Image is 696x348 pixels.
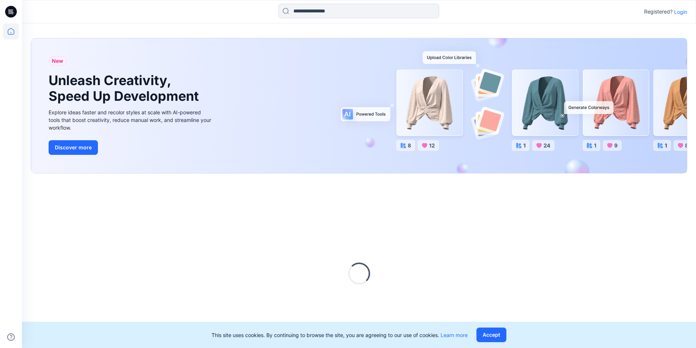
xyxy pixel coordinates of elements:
p: Registered? [644,7,673,16]
button: Accept [476,328,506,342]
p: Login [674,8,687,16]
a: Learn more [441,332,468,338]
h1: Unleash Creativity, Speed Up Development [49,73,202,104]
span: New [52,57,63,65]
a: Discover more [49,140,213,155]
div: Explore ideas faster and recolor styles at scale with AI-powered tools that boost creativity, red... [49,108,213,131]
button: Discover more [49,140,98,155]
p: This site uses cookies. By continuing to browse the site, you are agreeing to our use of cookies. [212,331,468,339]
